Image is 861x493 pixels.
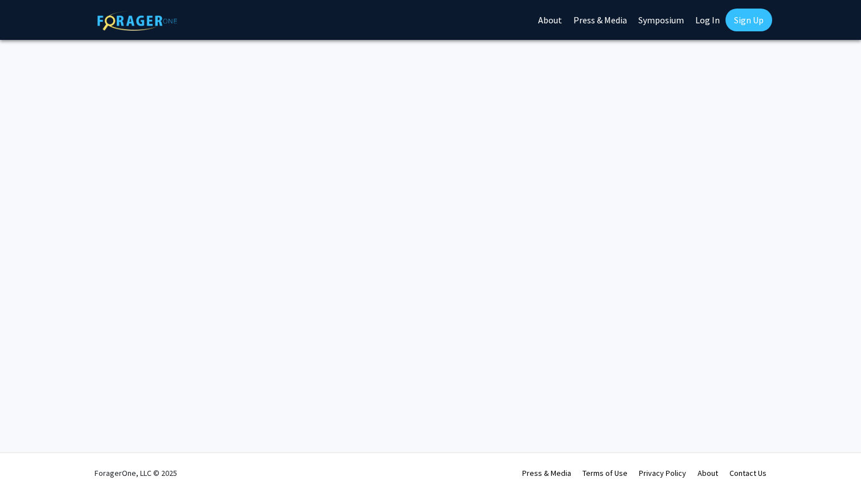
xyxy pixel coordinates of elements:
a: About [698,468,718,478]
a: Press & Media [522,468,571,478]
a: Sign Up [725,9,772,31]
a: Terms of Use [583,468,628,478]
a: Contact Us [729,468,766,478]
img: ForagerOne Logo [97,11,177,31]
div: ForagerOne, LLC © 2025 [95,453,177,493]
a: Privacy Policy [639,468,686,478]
